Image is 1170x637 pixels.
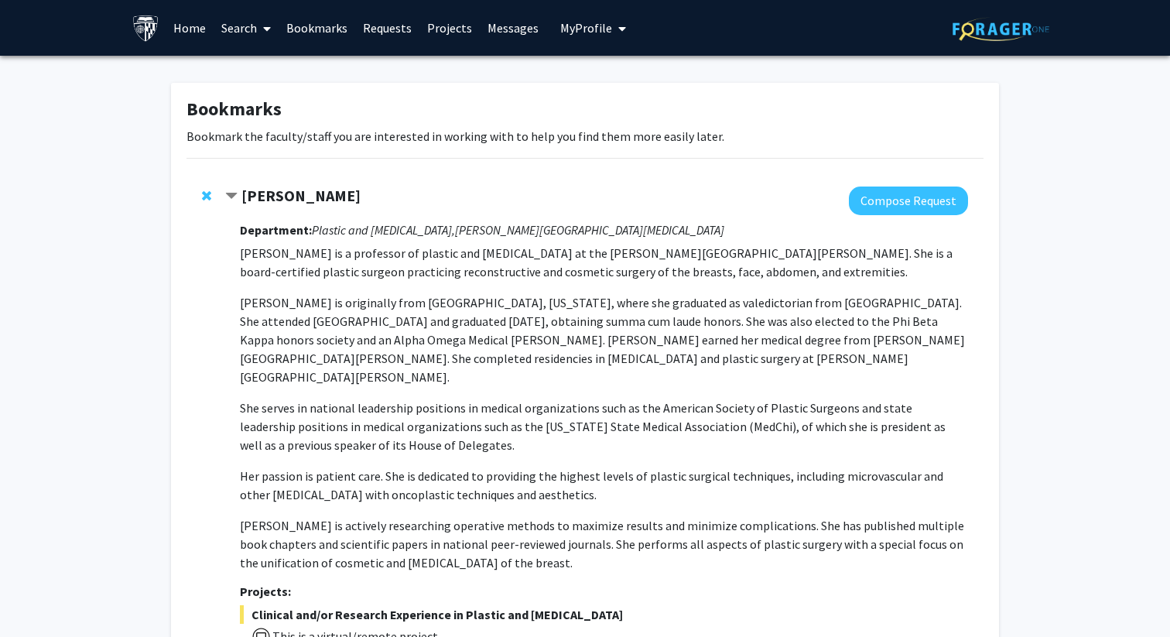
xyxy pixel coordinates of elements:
[240,293,968,386] p: [PERSON_NAME] is originally from [GEOGRAPHIC_DATA], [US_STATE], where she graduated as valedictor...
[12,567,66,625] iframe: Chat
[240,605,968,624] span: Clinical and/or Research Experience in Plastic and [MEDICAL_DATA]
[241,186,361,205] strong: [PERSON_NAME]
[240,467,968,504] p: Her passion is patient care. She is dedicated to providing the highest levels of plastic surgical...
[240,244,968,281] p: [PERSON_NAME] is a professor of plastic and [MEDICAL_DATA] at the [PERSON_NAME][GEOGRAPHIC_DATA][...
[240,516,968,572] p: [PERSON_NAME] is actively researching operative methods to maximize results and minimize complica...
[355,1,419,55] a: Requests
[186,127,984,146] p: Bookmark the faculty/staff you are interested in working with to help you find them more easily l...
[225,190,238,203] span: Contract Michele Manahan Bookmark
[480,1,546,55] a: Messages
[202,190,211,202] span: Remove Michele Manahan from bookmarks
[240,584,291,599] strong: Projects:
[240,399,968,454] p: She serves in national leadership positions in medical organizations such as the American Society...
[279,1,355,55] a: Bookmarks
[312,222,455,238] i: Plastic and [MEDICAL_DATA],
[419,1,480,55] a: Projects
[166,1,214,55] a: Home
[953,17,1049,41] img: ForagerOne Logo
[214,1,279,55] a: Search
[455,222,724,238] i: [PERSON_NAME][GEOGRAPHIC_DATA][MEDICAL_DATA]
[186,98,984,121] h1: Bookmarks
[240,222,312,238] strong: Department:
[560,20,612,36] span: My Profile
[849,187,968,215] button: Compose Request to Michele Manahan
[132,15,159,42] img: Johns Hopkins University Logo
